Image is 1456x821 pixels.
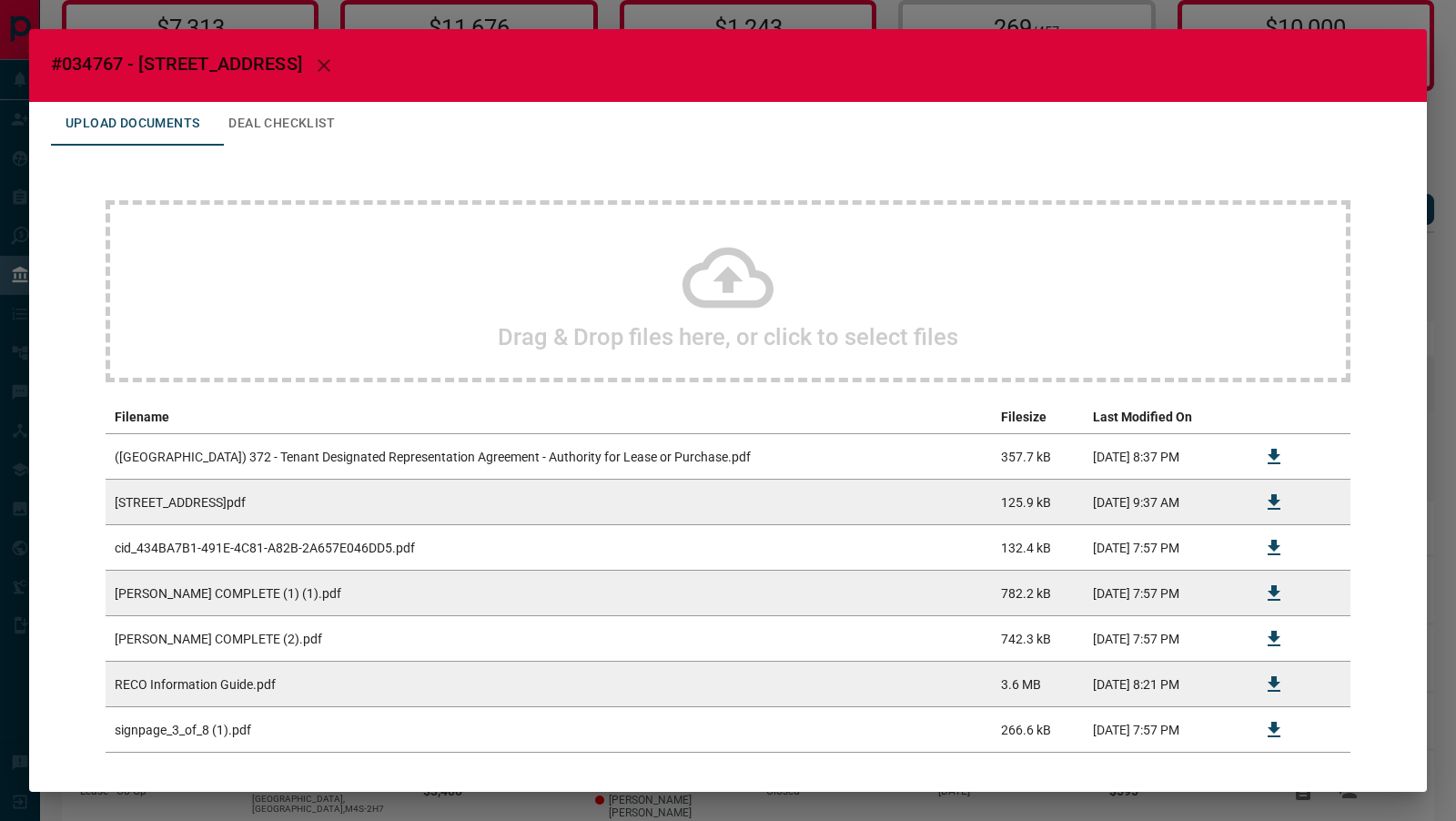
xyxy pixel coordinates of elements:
th: Filename [106,400,992,434]
h2: Drag & Drop files here, or click to select files [498,323,958,350]
td: [DATE] 8:37 PM [1084,434,1243,480]
td: 132.4 kB [992,525,1085,571]
td: ([GEOGRAPHIC_DATA]) 372 - Tenant Designated Representation Agreement - Authority for Lease or Pur... [106,434,992,480]
td: 782.2 kB [992,571,1085,616]
td: [DATE] 7:57 PM [1084,571,1243,616]
div: Drag & Drop files here, or click to select files [106,200,1350,382]
th: Last Modified On [1084,400,1243,434]
td: 742.3 kB [992,616,1085,662]
span: #034767 - [STREET_ADDRESS] [51,53,302,75]
td: [DATE] 7:57 PM [1084,525,1243,571]
td: [DATE] 7:57 PM [1084,707,1243,753]
td: [DATE] 8:21 PM [1084,662,1243,707]
th: delete file action column [1305,400,1350,434]
button: Deal Checklist [214,102,349,146]
button: Download [1252,526,1296,570]
td: 266.6 kB [992,707,1085,753]
th: download action column [1243,400,1305,434]
td: [DATE] 9:37 AM [1084,480,1243,525]
td: signpage_3_of_8 (1).pdf [106,707,992,753]
button: Download [1252,481,1296,524]
button: Download [1252,617,1296,661]
button: Download [1252,708,1296,752]
td: 3.6 MB [992,662,1085,707]
button: Download [1252,663,1296,706]
td: cid_434BA7B1-491E-4C81-A82B-2A657E046DD5.pdf [106,525,992,571]
td: RECO Information Guide.pdf [106,662,992,707]
td: 357.7 kB [992,434,1085,480]
button: Upload Documents [51,102,214,146]
th: Filesize [992,400,1085,434]
button: Download [1252,435,1296,479]
td: [PERSON_NAME] COMPLETE (1) (1).pdf [106,571,992,616]
td: [STREET_ADDRESS]pdf [106,480,992,525]
td: [DATE] 7:57 PM [1084,616,1243,662]
td: [PERSON_NAME] COMPLETE (2).pdf [106,616,992,662]
td: 125.9 kB [992,480,1085,525]
button: Download [1252,572,1296,615]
